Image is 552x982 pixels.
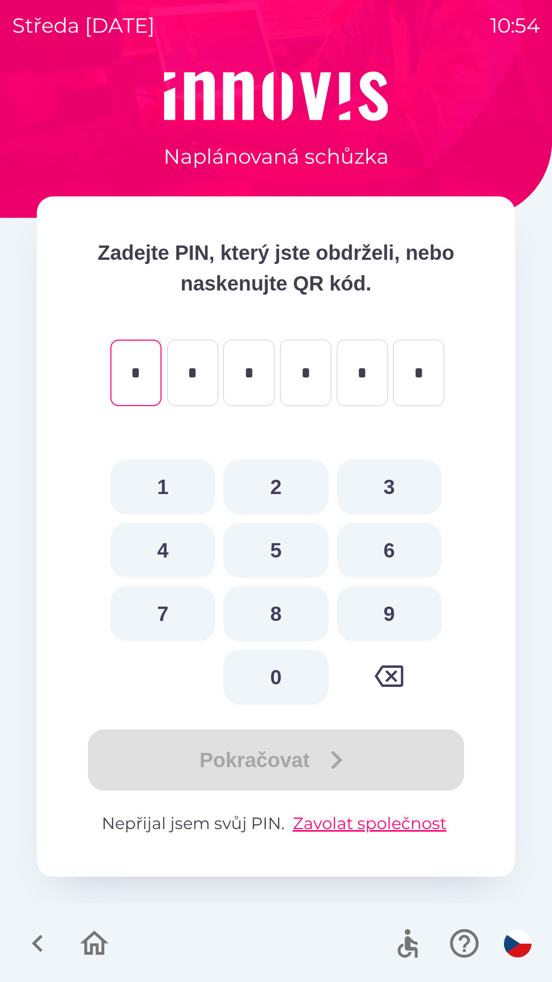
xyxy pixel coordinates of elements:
img: cs flag [504,930,532,957]
img: Logo [37,72,515,121]
p: Zadejte PIN, který jste obdrželi, nebo naskenujte QR kód. [78,237,474,299]
p: 10:54 [490,10,540,41]
button: 5 [223,523,328,578]
p: Nepřijal jsem svůj PIN. [78,811,474,836]
button: 1 [110,459,215,515]
p: Naplánovaná schůzka [164,141,389,172]
button: 8 [223,586,328,641]
button: 7 [110,586,215,641]
button: 6 [337,523,442,578]
button: 2 [223,459,328,515]
p: středa [DATE] [12,10,155,41]
button: 9 [337,586,442,641]
button: 0 [223,650,328,705]
button: Zavolat společnost [289,811,451,836]
button: 4 [110,523,215,578]
button: 3 [337,459,442,515]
